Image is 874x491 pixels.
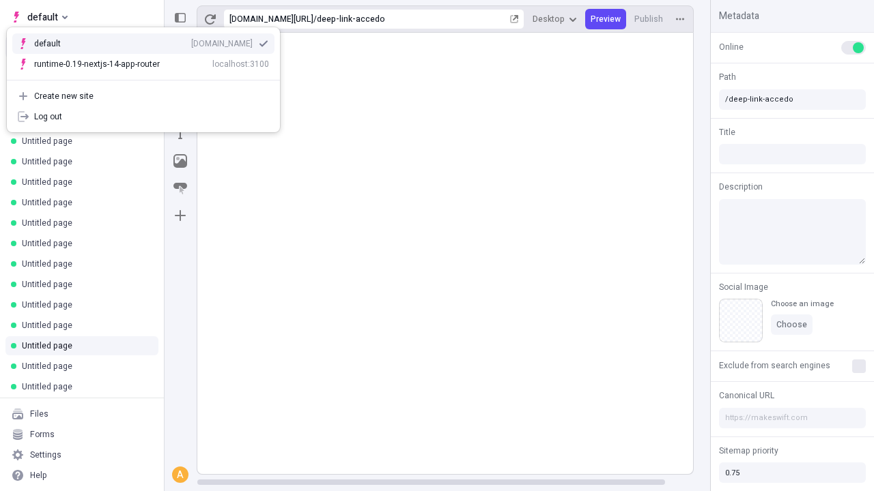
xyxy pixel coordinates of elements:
div: Untitled page [22,258,147,269]
div: Untitled page [22,136,147,147]
div: Choose an image [771,299,834,309]
span: Path [719,71,736,83]
div: Untitled page [22,279,147,290]
span: Canonical URL [719,389,774,402]
button: Preview [585,9,626,29]
span: Description [719,181,763,193]
div: Forms [30,429,55,440]
span: Social Image [719,281,768,293]
div: localhost:3100 [212,59,269,70]
div: Untitled page [22,197,147,208]
span: Title [719,126,735,138]
span: A [177,468,184,483]
button: Choose [771,314,813,335]
div: Suggestions [7,28,280,80]
div: Untitled page [22,177,147,188]
button: Publish [629,9,668,29]
span: Sitemap priority [719,445,778,457]
button: Image [168,149,193,173]
span: default [27,9,58,25]
div: / [313,14,317,25]
div: Untitled page [22,299,147,310]
span: Preview [591,14,621,25]
span: Exclude from search engines [719,359,830,372]
button: Desktop [527,9,582,29]
div: Untitled page [22,218,147,228]
div: Untitled page [22,238,147,249]
div: Untitled page [22,340,147,351]
span: Publish [634,14,663,25]
button: Button [168,176,193,200]
button: Select site [5,7,73,27]
div: deep-link-accedo [317,14,507,25]
span: Choose [776,319,807,330]
button: Text [168,121,193,146]
input: https://makeswift.com [719,408,866,428]
div: default [34,38,82,49]
div: Untitled page [22,156,147,167]
div: Files [30,408,48,419]
div: runtime-0.19-nextjs-14-app-router [34,59,160,70]
span: Desktop [533,14,565,25]
div: Help [30,470,47,481]
div: Untitled page [22,320,147,331]
div: Untitled page [22,361,147,372]
div: Settings [30,449,61,460]
div: [DOMAIN_NAME] [191,38,253,49]
span: Online [719,41,744,53]
div: Untitled page [22,381,147,392]
div: [URL][DOMAIN_NAME] [229,14,313,25]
